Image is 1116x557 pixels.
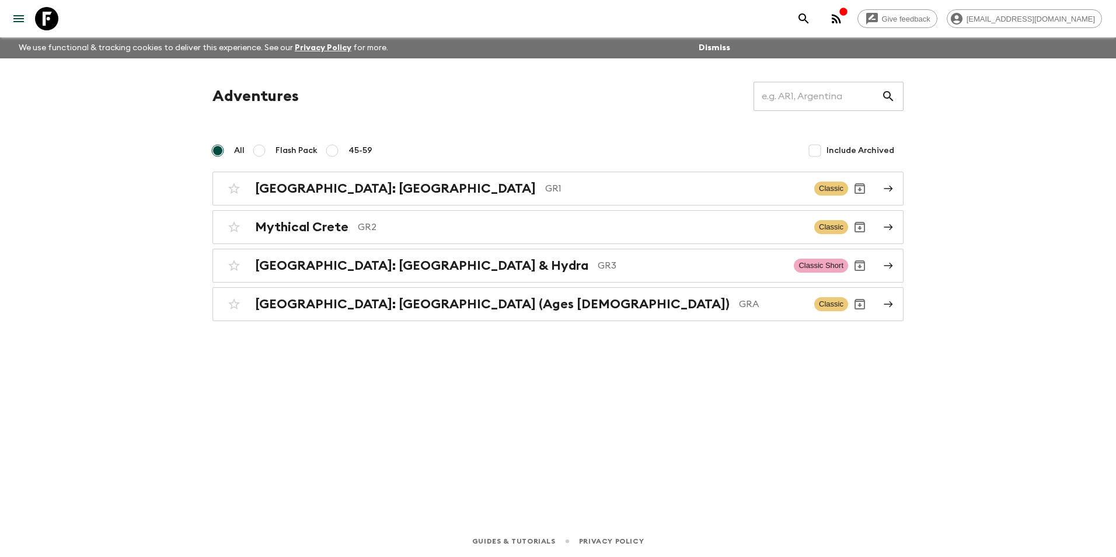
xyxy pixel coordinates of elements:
[848,254,871,277] button: Archive
[275,145,318,156] span: Flash Pack
[358,220,805,234] p: GR2
[255,181,536,196] h2: [GEOGRAPHIC_DATA]: [GEOGRAPHIC_DATA]
[14,37,393,58] p: We use functional & tracking cookies to deliver this experience. See our for more.
[295,44,351,52] a: Privacy Policy
[826,145,894,156] span: Include Archived
[876,15,937,23] span: Give feedback
[255,220,348,235] h2: Mythical Crete
[814,297,848,311] span: Classic
[848,177,871,200] button: Archive
[255,297,730,312] h2: [GEOGRAPHIC_DATA]: [GEOGRAPHIC_DATA] (Ages [DEMOGRAPHIC_DATA])
[754,80,881,113] input: e.g. AR1, Argentina
[545,182,805,196] p: GR1
[947,9,1102,28] div: [EMAIL_ADDRESS][DOMAIN_NAME]
[234,145,245,156] span: All
[212,172,904,206] a: [GEOGRAPHIC_DATA]: [GEOGRAPHIC_DATA]GR1ClassicArchive
[348,145,372,156] span: 45-59
[212,210,904,244] a: Mythical CreteGR2ClassicArchive
[579,535,644,548] a: Privacy Policy
[212,287,904,321] a: [GEOGRAPHIC_DATA]: [GEOGRAPHIC_DATA] (Ages [DEMOGRAPHIC_DATA])GRAClassicArchive
[794,259,848,273] span: Classic Short
[848,215,871,239] button: Archive
[212,249,904,283] a: [GEOGRAPHIC_DATA]: [GEOGRAPHIC_DATA] & HydraGR3Classic ShortArchive
[7,7,30,30] button: menu
[598,259,784,273] p: GR3
[739,297,805,311] p: GRA
[814,220,848,234] span: Classic
[857,9,937,28] a: Give feedback
[472,535,556,548] a: Guides & Tutorials
[814,182,848,196] span: Classic
[212,85,299,108] h1: Adventures
[960,15,1101,23] span: [EMAIL_ADDRESS][DOMAIN_NAME]
[848,293,871,316] button: Archive
[792,7,815,30] button: search adventures
[696,40,733,56] button: Dismiss
[255,258,588,273] h2: [GEOGRAPHIC_DATA]: [GEOGRAPHIC_DATA] & Hydra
